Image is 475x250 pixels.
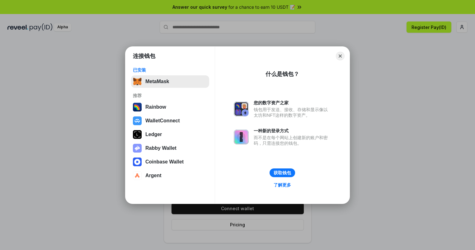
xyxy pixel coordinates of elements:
div: 钱包用于发送、接收、存储和显示像以太坊和NFT这样的数字资产。 [254,107,331,118]
button: Rainbow [131,101,209,113]
div: Coinbase Wallet [145,159,184,165]
div: 一种新的登录方式 [254,128,331,134]
img: svg+xml,%3Csvg%20xmlns%3D%22http%3A%2F%2Fwww.w3.org%2F2000%2Fsvg%22%20fill%3D%22none%22%20viewBox... [133,144,142,153]
div: 获取钱包 [274,170,291,176]
button: MetaMask [131,75,209,88]
button: Close [336,52,345,60]
button: Rabby Wallet [131,142,209,154]
div: Rainbow [145,104,166,110]
img: svg+xml,%3Csvg%20xmlns%3D%22http%3A%2F%2Fwww.w3.org%2F2000%2Fsvg%22%20fill%3D%22none%22%20viewBox... [234,130,249,144]
div: 了解更多 [274,182,291,188]
div: 已安装 [133,67,207,73]
img: svg+xml,%3Csvg%20width%3D%2228%22%20height%3D%2228%22%20viewBox%3D%220%200%2028%2028%22%20fill%3D... [133,171,142,180]
div: Rabby Wallet [145,145,176,151]
img: svg+xml,%3Csvg%20xmlns%3D%22http%3A%2F%2Fwww.w3.org%2F2000%2Fsvg%22%20width%3D%2228%22%20height%3... [133,130,142,139]
img: svg+xml,%3Csvg%20fill%3D%22none%22%20height%3D%2233%22%20viewBox%3D%220%200%2035%2033%22%20width%... [133,77,142,86]
div: MetaMask [145,79,169,84]
a: 了解更多 [270,181,295,189]
h1: 连接钱包 [133,52,155,60]
img: svg+xml,%3Csvg%20width%3D%2228%22%20height%3D%2228%22%20viewBox%3D%220%200%2028%2028%22%20fill%3D... [133,116,142,125]
div: Ledger [145,132,162,137]
div: WalletConnect [145,118,180,124]
div: Argent [145,173,162,178]
img: svg+xml,%3Csvg%20width%3D%22120%22%20height%3D%22120%22%20viewBox%3D%220%200%20120%20120%22%20fil... [133,103,142,111]
div: 推荐 [133,93,207,98]
button: Argent [131,169,209,182]
button: WalletConnect [131,115,209,127]
button: 获取钱包 [270,168,295,177]
div: 什么是钱包？ [266,70,299,78]
div: 您的数字资产之家 [254,100,331,106]
button: Ledger [131,128,209,141]
button: Coinbase Wallet [131,156,209,168]
div: 而不是在每个网站上创建新的账户和密码，只需连接您的钱包。 [254,135,331,146]
img: svg+xml,%3Csvg%20width%3D%2228%22%20height%3D%2228%22%20viewBox%3D%220%200%2028%2028%22%20fill%3D... [133,158,142,166]
img: svg+xml,%3Csvg%20xmlns%3D%22http%3A%2F%2Fwww.w3.org%2F2000%2Fsvg%22%20fill%3D%22none%22%20viewBox... [234,101,249,116]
